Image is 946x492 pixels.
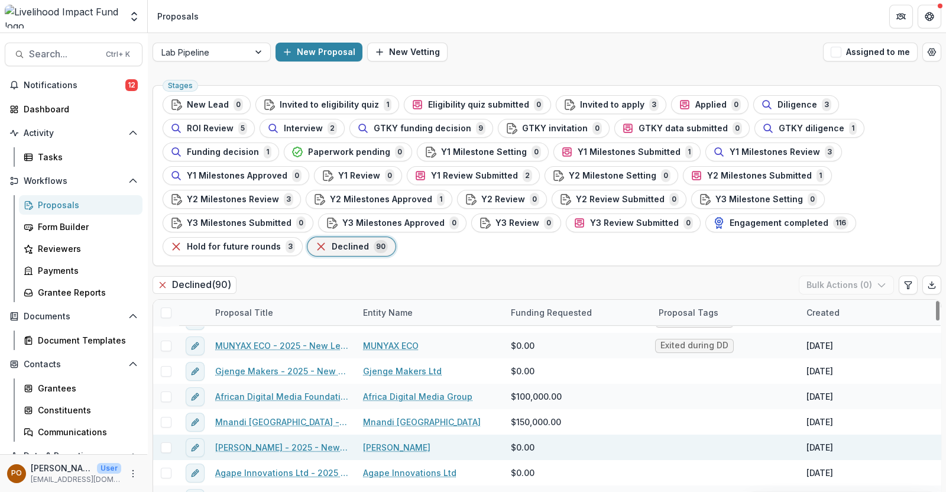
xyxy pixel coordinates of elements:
span: $0.00 [511,467,534,479]
div: Form Builder [38,221,133,233]
a: [PERSON_NAME] [363,441,430,454]
span: $0.00 [511,365,534,377]
span: 0 [449,216,459,229]
button: Open Data & Reporting [5,446,142,465]
button: edit [186,438,205,457]
a: Mnandi [GEOGRAPHIC_DATA] [363,416,481,428]
button: Paperwork pending0 [284,143,412,161]
a: Dashboard [5,99,142,119]
span: Search... [29,48,99,60]
span: 1 [384,98,391,111]
div: Grantee Reports [38,286,133,299]
button: Y2 Review Submitted0 [552,190,686,209]
span: Activity [24,128,124,138]
span: Contacts [24,360,124,370]
span: 0 [234,98,243,111]
span: 3 [286,240,295,253]
a: Payments [19,261,142,280]
button: Open entity switcher [126,5,142,28]
span: Y1 Review Submitted [431,171,518,181]
span: Y2 Review Submitted [576,195,665,205]
span: Y2 Milestone Setting [569,171,656,181]
span: Notifications [24,80,125,90]
div: Proposal Title [208,306,280,319]
button: Y1 Milestone Setting0 [417,143,549,161]
span: 1 [817,169,824,182]
p: User [97,463,121,474]
button: Declined90 [307,237,396,256]
span: 0 [395,145,404,158]
button: edit [186,464,205,483]
button: edit [186,387,205,406]
button: Engagement completed116 [705,213,856,232]
span: 9 [476,122,485,135]
button: Y3 Milestones Submitted0 [163,213,313,232]
button: Invited to apply3 [556,95,666,114]
button: Funding decision1 [163,143,279,161]
span: 0 [683,216,693,229]
button: edit [186,413,205,432]
a: Communications [19,422,142,442]
span: Y1 Milestones Review [730,147,820,157]
button: Y3 Milestones Approved0 [318,213,466,232]
span: 0 [530,193,539,206]
span: 1 [437,193,445,206]
div: Proposal Tags [652,300,799,325]
span: Hold for future rounds [187,242,281,252]
div: Document Templates [38,334,133,347]
span: Y2 Milestones Review [187,195,279,205]
button: Y1 Review Submitted2 [407,166,540,185]
a: Agape Innovations Ltd - 2025 - New Lead [215,467,349,479]
button: Get Help [918,5,941,28]
span: 0 [669,193,679,206]
button: Assigned to me [823,43,918,61]
span: 2 [523,169,532,182]
img: Livelihood Impact Fund logo [5,5,121,28]
div: Peige Omondi [11,470,22,477]
span: Y2 Milestones Submitted [707,171,812,181]
span: 0 [534,98,543,111]
div: [DATE] [806,390,833,403]
span: 1 [849,122,857,135]
a: Grantees [19,378,142,398]
span: Applied [695,100,727,110]
span: Eligibility quiz submitted [428,100,529,110]
div: [DATE] [806,416,833,428]
button: ROI Review5 [163,119,255,138]
button: Y2 Review0 [457,190,547,209]
div: [DATE] [806,339,833,352]
button: Diligence3 [753,95,839,114]
a: Constituents [19,400,142,420]
span: Workflows [24,176,124,186]
span: Interview [284,124,323,134]
span: $150,000.00 [511,416,561,428]
span: Declined [332,242,369,252]
div: Entity Name [356,300,504,325]
a: Document Templates [19,331,142,350]
span: Data & Reporting [24,451,124,461]
button: New Vetting [367,43,448,61]
span: 0 [544,216,553,229]
span: Invited to eligibility quiz [280,100,379,110]
span: 3 [649,98,659,111]
span: 0 [808,193,817,206]
div: Proposal Title [208,300,356,325]
button: Eligibility quiz submitted0 [404,95,551,114]
span: GTKY funding decision [374,124,471,134]
div: Proposal Tags [652,306,725,319]
button: Y2 Milestones Submitted1 [683,166,832,185]
span: 1 [264,145,271,158]
div: Entity Name [356,306,420,319]
span: 3 [825,145,834,158]
a: Reviewers [19,239,142,258]
button: Y2 Milestone Setting0 [545,166,678,185]
div: Reviewers [38,242,133,255]
span: Diligence [777,100,817,110]
button: New Proposal [276,43,362,61]
div: Payments [38,264,133,277]
button: Y1 Milestones Approved0 [163,166,309,185]
span: 3 [822,98,831,111]
span: Y3 Milestone Setting [715,195,803,205]
button: Open table manager [922,43,941,61]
